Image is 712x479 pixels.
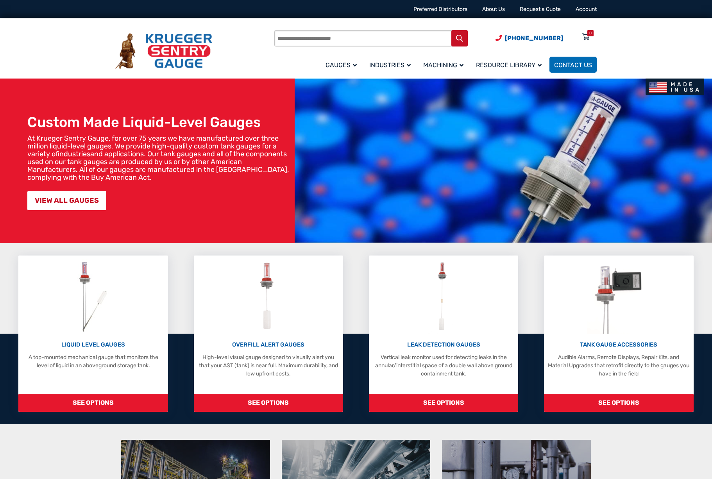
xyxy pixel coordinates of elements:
[321,55,365,74] a: Gauges
[549,57,597,73] a: Contact Us
[544,394,694,412] span: SEE OPTIONS
[373,340,515,349] p: LEAK DETECTION GAUGES
[27,134,291,181] p: At Krueger Sentry Gauge, for over 75 years we have manufactured over three million liquid-level g...
[18,394,168,412] span: SEE OPTIONS
[22,340,164,349] p: LIQUID LEVEL GAUGES
[587,259,650,334] img: Tank Gauge Accessories
[295,79,712,243] img: bg_hero_bannerksentry
[22,353,164,370] p: A top-mounted mechanical gauge that monitors the level of liquid in an aboveground storage tank.
[18,256,168,412] a: Liquid Level Gauges LIQUID LEVEL GAUGES A top-mounted mechanical gauge that monitors the level of...
[428,259,459,334] img: Leak Detection Gauges
[548,353,690,378] p: Audible Alarms, Remote Displays, Repair Kits, and Material Upgrades that retrofit directly to the...
[423,61,463,69] span: Machining
[554,61,592,69] span: Contact Us
[373,353,515,378] p: Vertical leak monitor used for detecting leaks in the annular/interstitial space of a double wall...
[73,259,114,334] img: Liquid Level Gauges
[646,79,704,95] img: Made In USA
[476,61,542,69] span: Resource Library
[369,256,519,412] a: Leak Detection Gauges LEAK DETECTION GAUGES Vertical leak monitor used for detecting leaks in the...
[589,30,592,36] div: 0
[369,394,519,412] span: SEE OPTIONS
[194,394,343,412] span: SEE OPTIONS
[27,114,291,130] h1: Custom Made Liquid-Level Gauges
[505,34,563,42] span: [PHONE_NUMBER]
[471,55,549,74] a: Resource Library
[544,256,694,412] a: Tank Gauge Accessories TANK GAUGE ACCESSORIES Audible Alarms, Remote Displays, Repair Kits, and M...
[59,150,90,158] a: industries
[326,61,357,69] span: Gauges
[115,33,212,69] img: Krueger Sentry Gauge
[198,340,340,349] p: OVERFILL ALERT GAUGES
[576,6,597,13] a: Account
[482,6,505,13] a: About Us
[194,256,343,412] a: Overfill Alert Gauges OVERFILL ALERT GAUGES High-level visual gauge designed to visually alert yo...
[251,259,286,334] img: Overfill Alert Gauges
[365,55,419,74] a: Industries
[413,6,467,13] a: Preferred Distributors
[198,353,340,378] p: High-level visual gauge designed to visually alert you that your AST (tank) is near full. Maximum...
[419,55,471,74] a: Machining
[27,191,106,210] a: VIEW ALL GAUGES
[520,6,561,13] a: Request a Quote
[548,340,690,349] p: TANK GAUGE ACCESSORIES
[369,61,411,69] span: Industries
[496,33,563,43] a: Phone Number (920) 434-8860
